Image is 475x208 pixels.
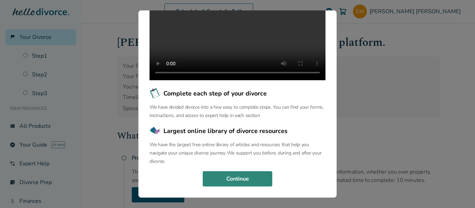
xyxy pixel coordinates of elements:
button: Continue [203,171,272,186]
img: Largest online library of divorce resources [150,125,161,136]
img: Complete each step of your divorce [150,88,161,99]
iframe: Chat Widget [440,175,475,208]
p: We have divided divorce into a few easy to complete steps. You can find your forms, instructions,... [150,103,325,120]
span: Largest online library of divorce resources [163,126,288,135]
p: We have the largest free online library of articles and resources that help you navigate your uni... [150,141,325,166]
span: Complete each step of your divorce [163,89,267,98]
